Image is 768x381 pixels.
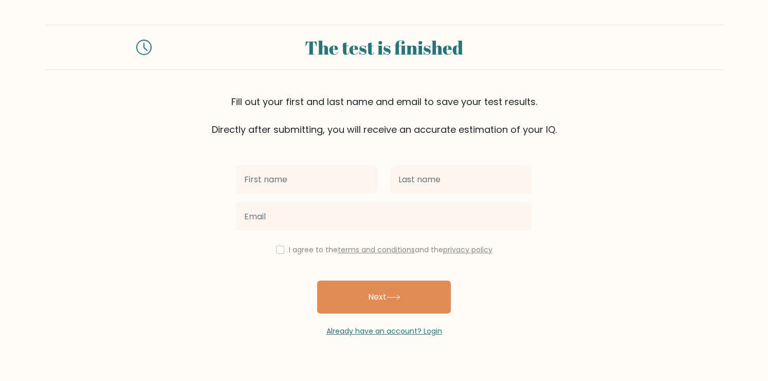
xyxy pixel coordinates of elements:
button: Next [317,281,451,314]
input: First name [236,165,378,194]
input: Last name [390,165,532,194]
a: terms and conditions [338,245,415,255]
input: Email [236,202,532,231]
div: Fill out your first and last name and email to save your test results. Directly after submitting,... [45,95,723,136]
div: The test is finished [164,33,604,61]
label: I agree to the and the [289,245,492,255]
a: privacy policy [443,245,492,255]
a: Already have an account? Login [326,326,442,336]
